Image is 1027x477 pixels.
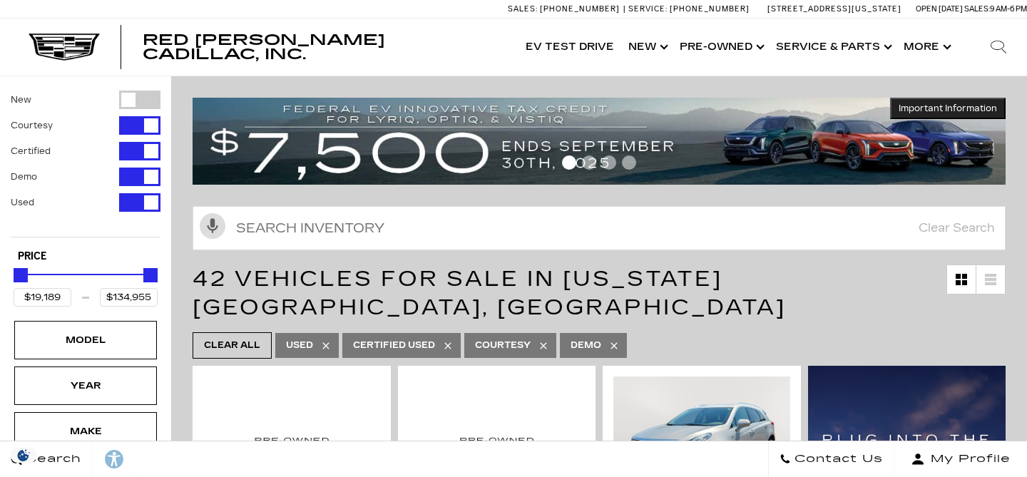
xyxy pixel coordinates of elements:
h5: Price [18,250,153,263]
button: Open user profile menu [894,441,1027,477]
a: Service & Parts [769,19,896,76]
span: [PHONE_NUMBER] [540,4,620,14]
img: vrp-tax-ending-august-version [193,98,1006,185]
div: Price [14,263,158,307]
span: Go to slide 1 [562,155,576,170]
div: Year [50,378,121,394]
label: Courtesy [11,118,53,133]
input: Search Inventory [193,206,1006,250]
span: Courtesy [475,337,531,354]
label: Demo [11,170,37,184]
img: Cadillac Dark Logo with Cadillac White Text [29,34,100,61]
span: Clear All [204,337,260,354]
div: Model [50,332,121,348]
div: Minimum Price [14,268,28,282]
a: New [621,19,673,76]
span: Sales: [508,4,538,14]
a: Pre-Owned [673,19,769,76]
span: Service: [628,4,668,14]
img: Opt-Out Icon [7,448,40,463]
span: Important Information [899,103,997,114]
svg: Click to toggle on voice search [200,213,225,239]
button: Important Information [890,98,1006,119]
input: Maximum [100,288,158,307]
label: New [11,93,31,107]
div: Make [50,424,121,439]
div: Filter by Vehicle Type [11,91,160,237]
label: Certified [11,144,51,158]
span: My Profile [925,449,1011,469]
span: Sales: [964,4,990,14]
input: Minimum [14,288,71,307]
span: Search [22,449,81,469]
span: 42 Vehicles for Sale in [US_STATE][GEOGRAPHIC_DATA], [GEOGRAPHIC_DATA] [193,266,786,320]
span: Red [PERSON_NAME] Cadillac, Inc. [143,31,385,63]
span: Used [286,337,313,354]
span: Go to slide 2 [582,155,596,170]
a: EV Test Drive [518,19,621,76]
button: More [896,19,956,76]
a: Contact Us [768,441,894,477]
span: Certified Used [353,337,435,354]
section: Click to Open Cookie Consent Modal [7,448,40,463]
div: Maximum Price [143,268,158,282]
div: ModelModel [14,321,157,359]
div: MakeMake [14,412,157,451]
span: Contact Us [791,449,883,469]
a: Service: [PHONE_NUMBER] [623,5,753,13]
span: Open [DATE] [916,4,963,14]
span: 9 AM-6 PM [990,4,1027,14]
a: [STREET_ADDRESS][US_STATE] [767,4,901,14]
div: YearYear [14,366,157,405]
span: [PHONE_NUMBER] [670,4,750,14]
a: Sales: [PHONE_NUMBER] [508,5,623,13]
a: Red [PERSON_NAME] Cadillac, Inc. [143,33,504,61]
label: Used [11,195,34,210]
span: Go to slide 3 [602,155,616,170]
span: Demo [571,337,601,354]
span: Go to slide 4 [622,155,636,170]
